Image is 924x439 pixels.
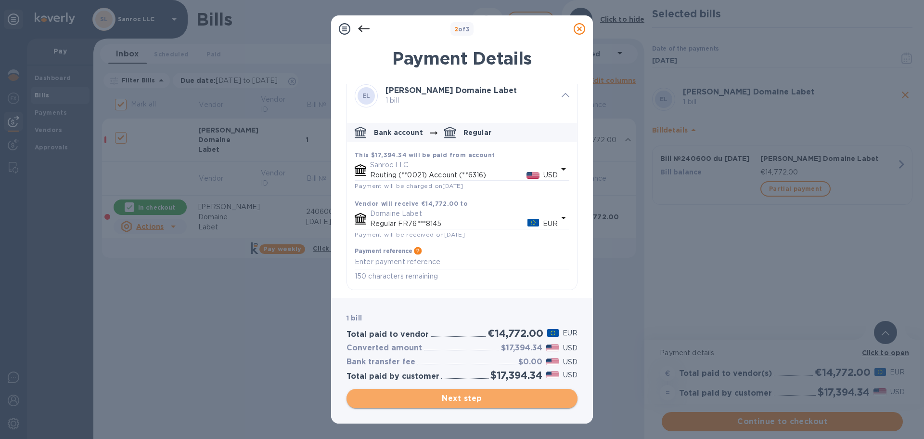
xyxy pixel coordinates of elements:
[546,359,559,365] img: USD
[374,128,423,137] p: Bank account
[354,393,570,404] span: Next step
[385,86,517,95] b: [PERSON_NAME] Domaine Labet
[347,119,577,290] div: default-method
[370,209,558,219] p: Domaine Labet
[543,219,558,229] p: EUR
[563,357,577,367] p: USD
[370,160,558,170] p: Sanroc LLC
[370,219,527,229] p: Regular FR76***8145
[355,231,465,238] span: Payment will be received on [DATE]
[346,48,577,68] h1: Payment Details
[355,182,463,189] span: Payment will be charged on [DATE]
[346,358,415,367] h3: Bank transfer fee
[346,372,439,381] h3: Total paid by customer
[563,328,577,338] p: EUR
[546,372,559,378] img: USD
[346,389,577,408] button: Next step
[355,200,468,207] b: Vendor will receive €14,772.00 to
[563,370,577,380] p: USD
[563,343,577,353] p: USD
[347,77,577,115] div: EL[PERSON_NAME] Domaine Labet 1 bill
[346,330,429,339] h3: Total paid to vendor
[501,344,542,353] h3: $17,394.34
[454,26,458,33] span: 2
[490,369,542,381] h2: $17,394.34
[454,26,470,33] b: of 3
[546,345,559,351] img: USD
[355,248,412,254] h3: Payment reference
[346,314,362,322] b: 1 bill
[518,358,542,367] h3: $0.00
[355,271,569,282] p: 150 characters remaining
[346,344,422,353] h3: Converted amount
[362,92,371,99] b: EL
[355,151,495,159] b: This $17,394.34 will be paid from account
[463,128,491,137] p: Regular
[488,327,543,339] h2: €14,772.00
[526,172,539,179] img: USD
[370,170,526,180] p: Routing (**0021) Account (**6316)
[543,170,558,180] p: USD
[385,95,554,106] p: 1 bill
